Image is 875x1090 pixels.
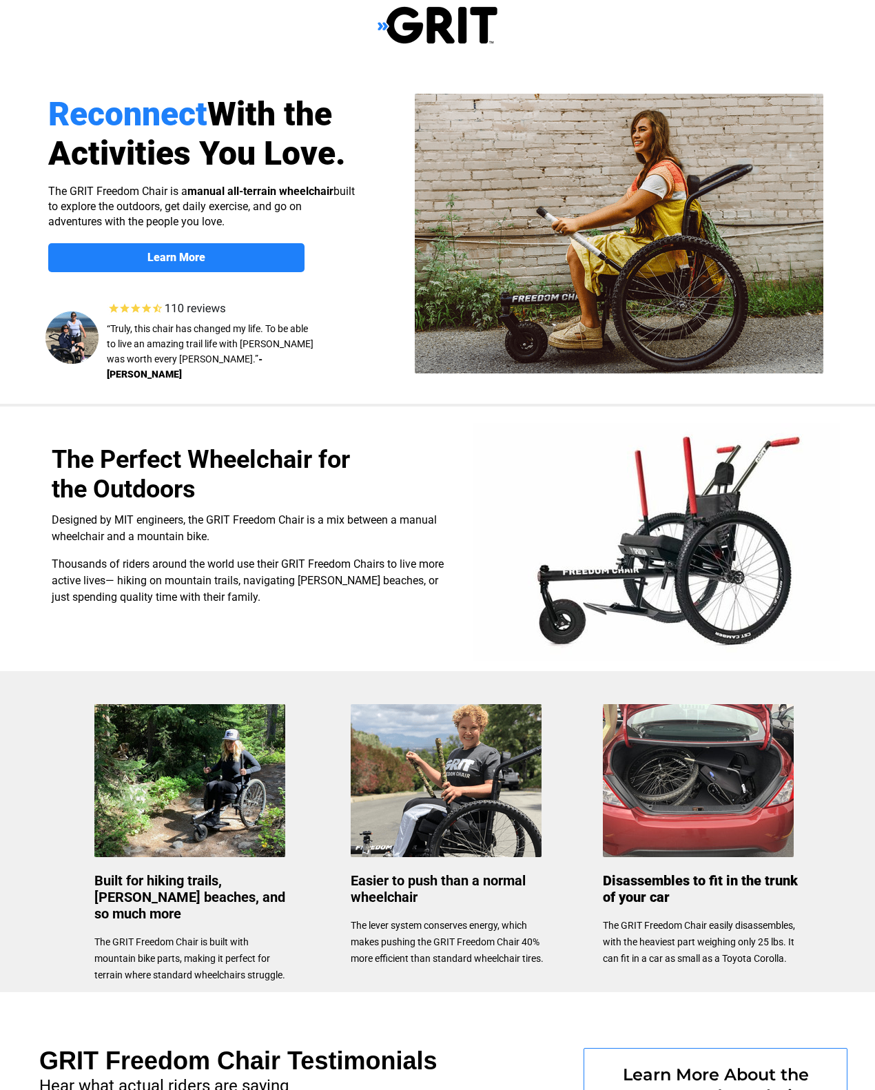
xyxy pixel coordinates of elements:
[94,936,285,980] span: The GRIT Freedom Chair is built with mountain bike parts, making it perfect for terrain where sta...
[52,557,444,604] span: Thousands of riders around the world use their GRIT Freedom Chairs to live more active lives— hik...
[207,94,332,134] span: With the
[48,134,346,173] span: Activities You Love.
[39,1047,437,1075] span: GRIT Freedom Chair Testimonials
[48,185,355,228] span: The GRIT Freedom Chair is a built to explore the outdoors, get daily exercise, and go on adventur...
[351,920,544,964] span: The lever system conserves energy, which makes pushing the GRIT Freedom Chair 40% more efficient ...
[351,872,526,905] span: Easier to push than a normal wheelchair
[52,445,350,504] span: The Perfect Wheelchair for the Outdoors
[107,323,313,364] span: “Truly, this chair has changed my life. To be able to live an amazing trail life with [PERSON_NAM...
[147,251,205,264] strong: Learn More
[187,185,333,198] strong: manual all-terrain wheelchair
[48,243,305,272] a: Learn More
[603,872,798,905] span: Disassembles to fit in the trunk of your car
[603,920,795,964] span: The GRIT Freedom Chair easily disassembles, with the heaviest part weighing only 25 lbs. It can f...
[94,872,285,922] span: Built for hiking trails, [PERSON_NAME] beaches, and so much more
[52,513,437,543] span: Designed by MIT engineers, the GRIT Freedom Chair is a mix between a manual wheelchair and a moun...
[48,94,207,134] span: Reconnect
